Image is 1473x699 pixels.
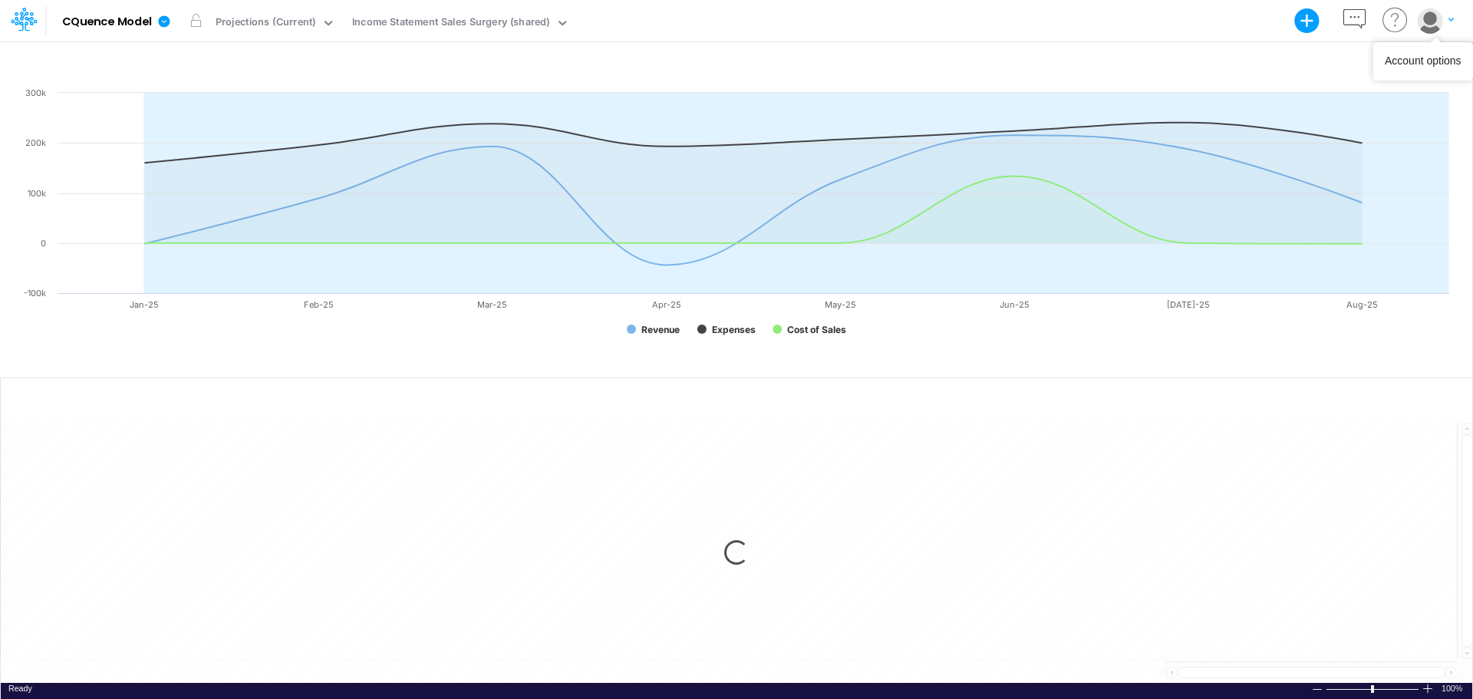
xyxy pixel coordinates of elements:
[304,299,334,310] text: Feb-25
[8,683,32,694] div: In Ready mode
[8,684,32,693] span: Ready
[1000,299,1030,310] text: Jun-25
[1346,299,1378,310] text: Aug-25
[477,299,507,310] text: Mar-25
[787,324,846,335] text: Cost of Sales
[28,188,46,199] text: 100k
[130,299,159,310] text: Jan-25
[24,288,46,298] text: -100k
[1311,684,1323,695] div: Zoom Out
[825,299,856,310] text: May-25
[62,15,152,29] b: CQuence Model
[25,137,46,148] text: 200k
[1442,683,1465,694] span: 100%
[41,238,46,249] text: 0
[216,15,316,32] div: Projections (Current)
[25,87,46,98] text: 300k
[1371,685,1374,693] div: Zoom
[352,15,550,32] div: Income Statement Sales Surgery (shared)
[1326,683,1422,694] div: Zoom
[641,324,680,335] text: Revenue
[1422,683,1434,694] div: Zoom In
[1167,299,1210,310] text: [DATE]-25
[1442,683,1465,694] div: Zoom level
[1385,54,1461,69] div: Account options
[712,324,756,335] text: Expenses
[652,299,681,310] text: Apr-25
